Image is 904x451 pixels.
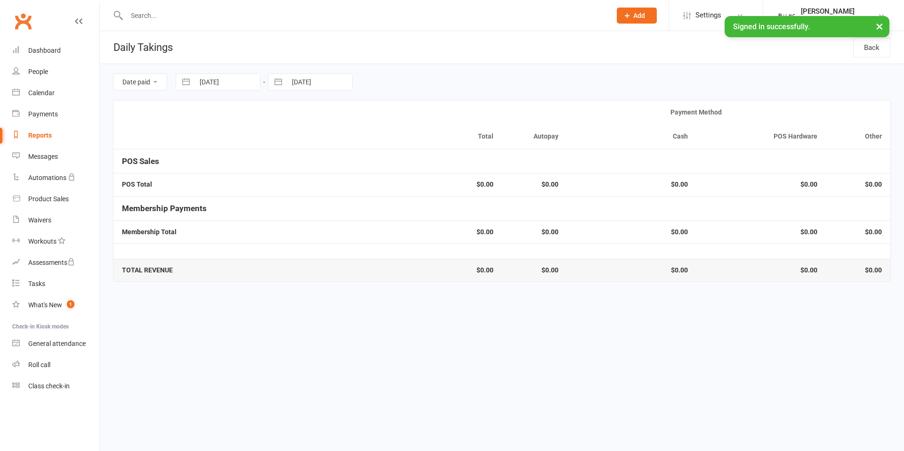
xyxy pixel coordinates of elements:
[28,280,45,287] div: Tasks
[28,47,61,54] div: Dashboard
[12,104,99,125] a: Payments
[28,238,56,245] div: Workouts
[871,16,888,36] button: ×
[12,231,99,252] a: Workouts
[510,133,558,140] div: Autopay
[575,181,688,188] strong: $0.00
[28,301,62,309] div: What's New
[381,267,494,274] strong: $0.00
[12,40,99,61] a: Dashboard
[834,267,882,274] strong: $0.00
[122,228,177,236] strong: Membership Total
[12,82,99,104] a: Calendar
[510,229,558,236] strong: $0.00
[510,181,558,188] strong: $0.00
[834,133,882,140] div: Other
[575,229,688,236] strong: $0.00
[705,181,817,188] strong: $0.00
[834,181,882,188] strong: $0.00
[12,252,99,273] a: Assessments
[124,9,605,22] input: Search...
[67,300,74,308] span: 1
[12,333,99,354] a: General attendance kiosk mode
[834,229,882,236] strong: $0.00
[287,74,352,90] input: To
[194,74,260,90] input: From
[575,267,688,274] strong: $0.00
[28,382,70,390] div: Class check-in
[695,5,721,26] span: Settings
[510,267,558,274] strong: $0.00
[28,361,50,369] div: Roll call
[12,273,99,295] a: Tasks
[12,354,99,376] a: Roll call
[12,146,99,167] a: Messages
[28,340,86,347] div: General attendance
[801,16,855,24] div: Balnc Studios
[12,210,99,231] a: Waivers
[122,266,173,274] strong: TOTAL REVENUE
[28,68,48,75] div: People
[12,189,99,210] a: Product Sales
[381,229,494,236] strong: $0.00
[381,133,494,140] div: Total
[100,31,173,64] h1: Daily Takings
[733,22,810,31] span: Signed in successfully.
[853,38,890,57] a: Back
[28,131,52,139] div: Reports
[28,89,55,97] div: Calendar
[381,181,494,188] strong: $0.00
[12,125,99,146] a: Reports
[617,8,657,24] button: Add
[28,259,75,266] div: Assessments
[705,133,817,140] div: POS Hardware
[12,61,99,82] a: People
[122,180,152,188] strong: POS Total
[510,109,882,116] div: Payment Method
[12,295,99,316] a: What's New1
[28,174,66,181] div: Automations
[28,216,51,224] div: Waivers
[12,376,99,397] a: Class kiosk mode
[575,133,688,140] div: Cash
[705,267,817,274] strong: $0.00
[28,195,69,203] div: Product Sales
[777,6,796,25] img: thumb_image1726944048.png
[122,157,882,166] h5: POS Sales
[633,12,645,19] span: Add
[12,167,99,189] a: Automations
[801,7,855,16] div: [PERSON_NAME]
[11,9,35,33] a: Clubworx
[28,110,58,118] div: Payments
[28,153,58,160] div: Messages
[705,229,817,236] strong: $0.00
[122,204,882,213] h5: Membership Payments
